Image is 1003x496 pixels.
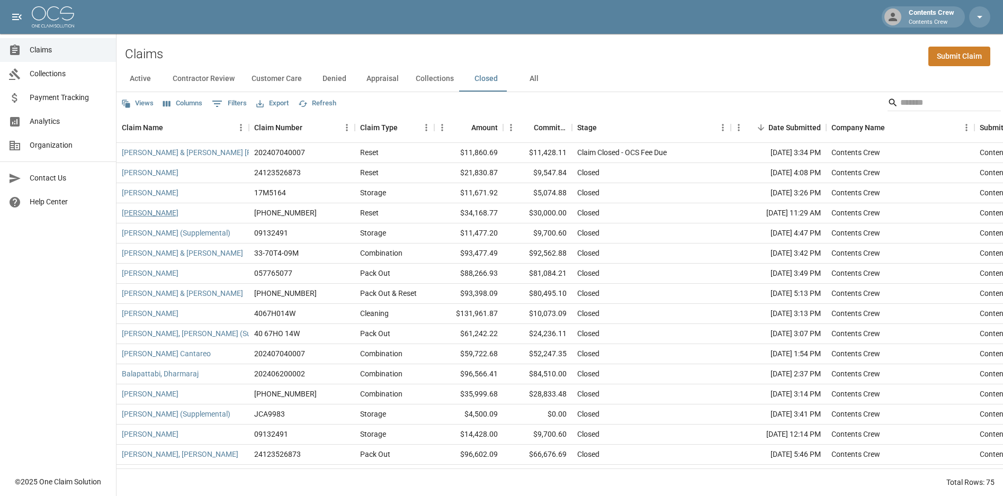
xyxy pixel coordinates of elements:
[122,368,199,379] a: Balapattabi, Dharmaraj
[831,449,880,459] div: Contents Crew
[30,44,108,56] span: Claims
[360,147,379,158] div: Reset
[122,409,230,419] a: [PERSON_NAME] (Supplemental)
[503,223,572,244] div: $9,700.60
[243,66,310,92] button: Customer Care
[831,389,880,399] div: Contents Crew
[959,120,974,136] button: Menu
[731,143,826,163] div: [DATE] 3:34 PM
[117,113,249,142] div: Claim Name
[122,167,178,178] a: [PERSON_NAME]
[462,66,510,92] button: Closed
[122,449,238,459] a: [PERSON_NAME], [PERSON_NAME]
[434,445,503,465] div: $96,602.09
[577,389,599,399] div: Closed
[731,304,826,324] div: [DATE] 3:13 PM
[572,113,731,142] div: Stage
[434,465,503,485] div: $17,373.39
[398,120,413,135] button: Sort
[254,228,288,238] div: 09132491
[30,116,108,127] span: Analytics
[577,147,667,158] div: Claim Closed - OCS Fee Due
[434,203,503,223] div: $34,168.77
[122,113,163,142] div: Claim Name
[254,328,300,339] div: 40 67HO 14W
[577,449,599,459] div: Closed
[715,120,731,136] button: Menu
[731,445,826,465] div: [DATE] 5:46 PM
[254,113,302,142] div: Claim Number
[355,113,434,142] div: Claim Type
[360,328,390,339] div: Pack Out
[434,120,450,136] button: Menu
[254,248,299,258] div: 33-70T4-09M
[731,223,826,244] div: [DATE] 4:47 PM
[503,324,572,344] div: $24,236.11
[434,324,503,344] div: $61,242.22
[731,465,826,485] div: [DATE] 5:30 PM
[577,113,597,142] div: Stage
[360,449,390,459] div: Pack Out
[831,268,880,278] div: Contents Crew
[577,308,599,319] div: Closed
[434,223,503,244] div: $11,477.20
[577,409,599,419] div: Closed
[597,120,612,135] button: Sort
[905,7,959,26] div: Contents Crew
[434,143,503,163] div: $11,860.69
[360,268,390,278] div: Pack Out
[826,113,974,142] div: Company Name
[310,66,358,92] button: Denied
[503,384,572,404] div: $28,833.48
[503,244,572,264] div: $92,562.88
[731,404,826,425] div: [DATE] 3:41 PM
[503,364,572,384] div: $84,510.00
[831,208,880,218] div: Contents Crew
[731,344,826,364] div: [DATE] 1:54 PM
[831,167,880,178] div: Contents Crew
[731,244,826,264] div: [DATE] 3:42 PM
[122,429,178,439] a: [PERSON_NAME]
[360,167,379,178] div: Reset
[577,248,599,258] div: Closed
[503,143,572,163] div: $11,428.11
[407,66,462,92] button: Collections
[503,465,572,485] div: $14,898.47
[30,196,108,208] span: Help Center
[117,66,164,92] button: Active
[249,113,355,142] div: Claim Number
[577,288,599,299] div: Closed
[434,163,503,183] div: $21,830.87
[164,66,243,92] button: Contractor Review
[731,113,826,142] div: Date Submitted
[503,203,572,223] div: $30,000.00
[831,409,880,419] div: Contents Crew
[831,328,880,339] div: Contents Crew
[360,308,389,319] div: Cleaning
[831,429,880,439] div: Contents Crew
[122,328,290,339] a: [PERSON_NAME], [PERSON_NAME] (Supplemental)
[831,288,880,299] div: Contents Crew
[731,425,826,445] div: [DATE] 12:14 PM
[295,95,339,112] button: Refresh
[418,120,434,136] button: Menu
[768,113,821,142] div: Date Submitted
[577,208,599,218] div: Closed
[946,477,995,488] div: Total Rows: 75
[358,66,407,92] button: Appraisal
[119,95,156,112] button: Views
[519,120,534,135] button: Sort
[731,163,826,183] div: [DATE] 4:08 PM
[125,47,163,62] h2: Claims
[456,120,471,135] button: Sort
[122,228,230,238] a: [PERSON_NAME] (Supplemental)
[831,187,880,198] div: Contents Crew
[503,425,572,445] div: $9,700.60
[503,183,572,203] div: $5,074.88
[831,113,885,142] div: Company Name
[360,409,386,419] div: Storage
[254,95,291,112] button: Export
[360,208,379,218] div: Reset
[360,113,398,142] div: Claim Type
[434,384,503,404] div: $35,999.68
